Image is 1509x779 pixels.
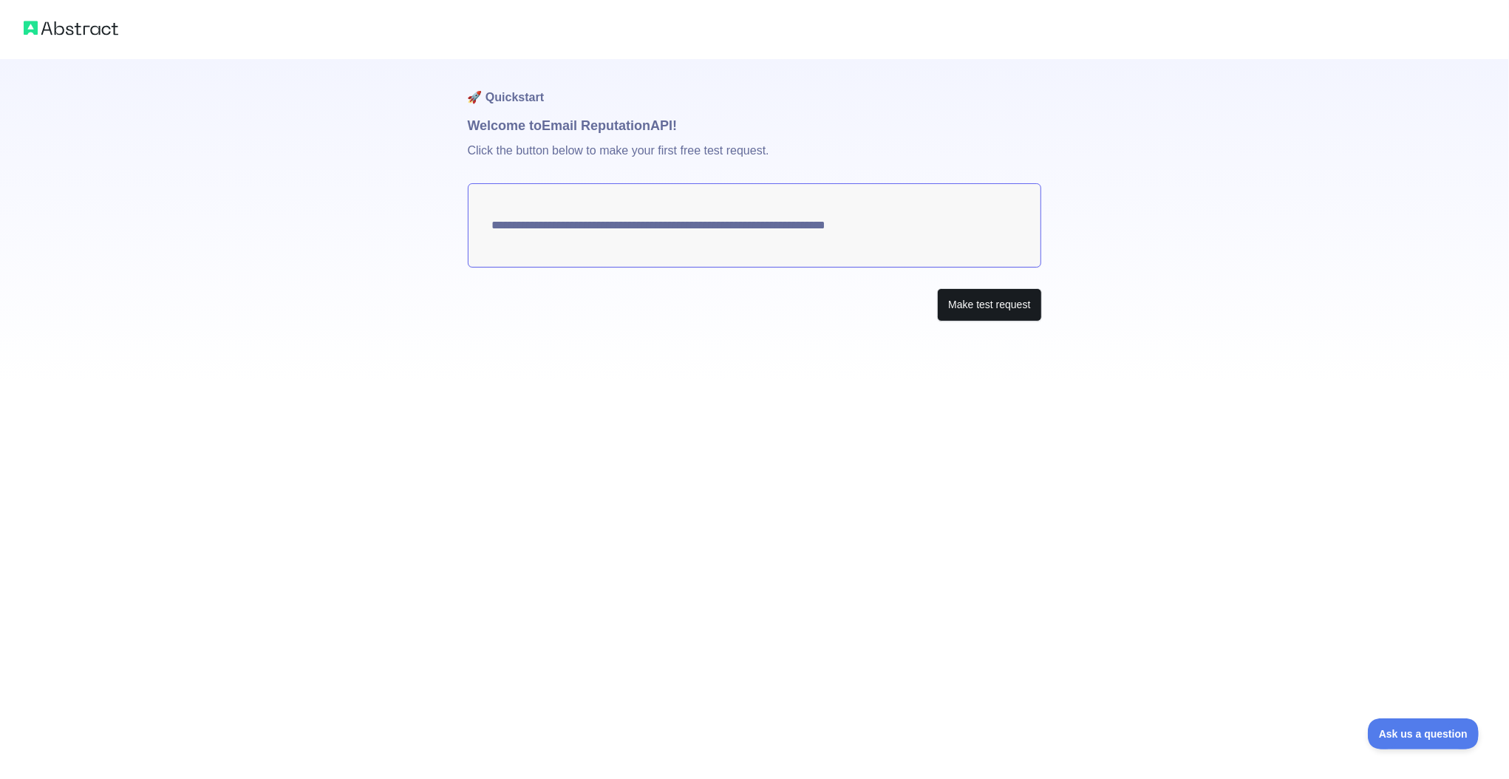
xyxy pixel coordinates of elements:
[468,59,1042,115] h1: 🚀 Quickstart
[24,18,118,38] img: Abstract logo
[1368,718,1479,749] iframe: Toggle Customer Support
[468,136,1042,183] p: Click the button below to make your first free test request.
[937,288,1041,322] button: Make test request
[468,115,1042,136] h1: Welcome to Email Reputation API!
